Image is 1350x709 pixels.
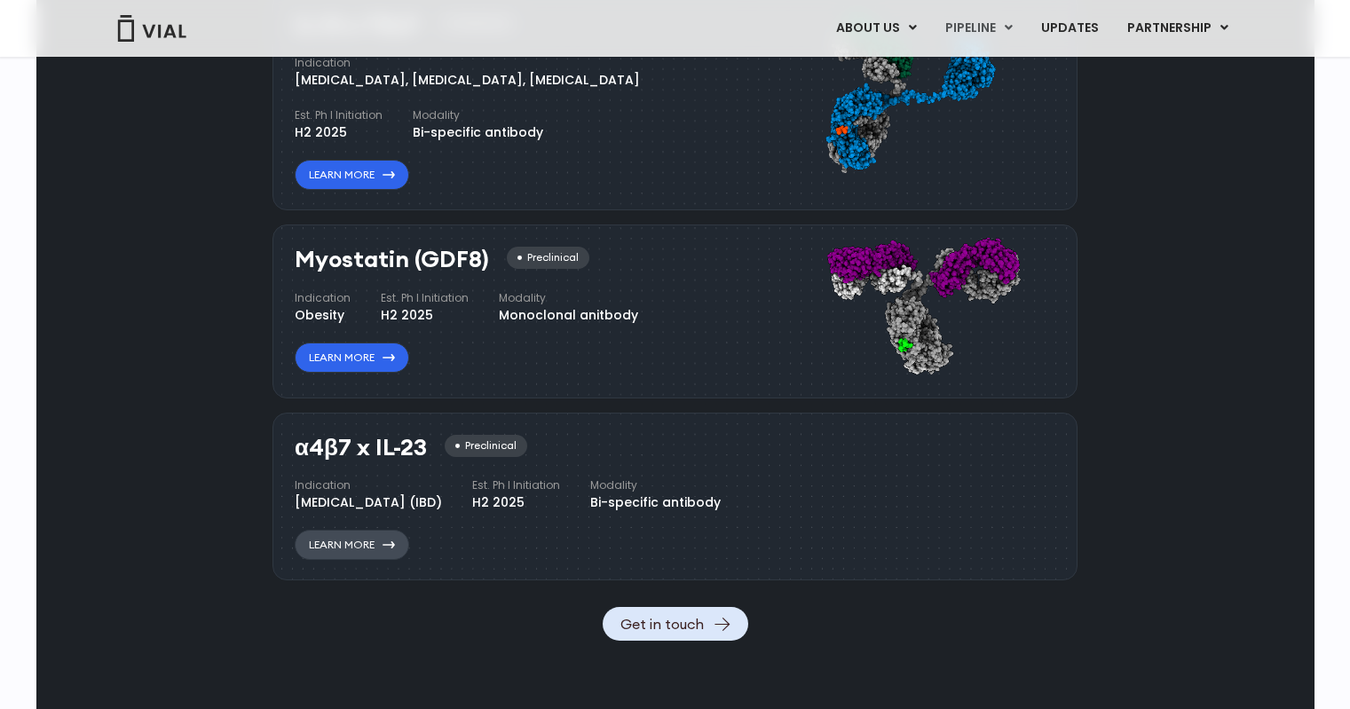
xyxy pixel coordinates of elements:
[931,13,1026,43] a: PIPELINEMenu Toggle
[295,493,442,512] div: [MEDICAL_DATA] (IBD)
[1113,13,1243,43] a: PARTNERSHIPMenu Toggle
[603,607,748,641] a: Get in touch
[295,160,409,190] a: Learn More
[499,290,638,306] h4: Modality
[295,290,351,306] h4: Indication
[381,290,469,306] h4: Est. Ph I Initiation
[295,55,640,71] h4: Indication
[381,306,469,325] div: H2 2025
[295,123,383,142] div: H2 2025
[295,435,427,461] h3: α4β7 x IL-23
[295,306,351,325] div: Obesity
[499,306,638,325] div: Monoclonal anitbody
[507,247,589,269] div: Preclinical
[295,530,409,560] a: Learn More
[295,107,383,123] h4: Est. Ph I Initiation
[472,477,560,493] h4: Est. Ph I Initiation
[295,71,640,90] div: [MEDICAL_DATA], [MEDICAL_DATA], [MEDICAL_DATA]
[295,247,489,272] h3: Myostatin (GDF8)
[295,343,409,373] a: Learn More
[116,15,187,42] img: Vial Logo
[413,107,543,123] h4: Modality
[1027,13,1112,43] a: UPDATES
[413,123,543,142] div: Bi-specific antibody
[822,13,930,43] a: ABOUT USMenu Toggle
[590,493,721,512] div: Bi-specific antibody
[590,477,721,493] h4: Modality
[445,435,527,457] div: Preclinical
[472,493,560,512] div: H2 2025
[295,477,442,493] h4: Indication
